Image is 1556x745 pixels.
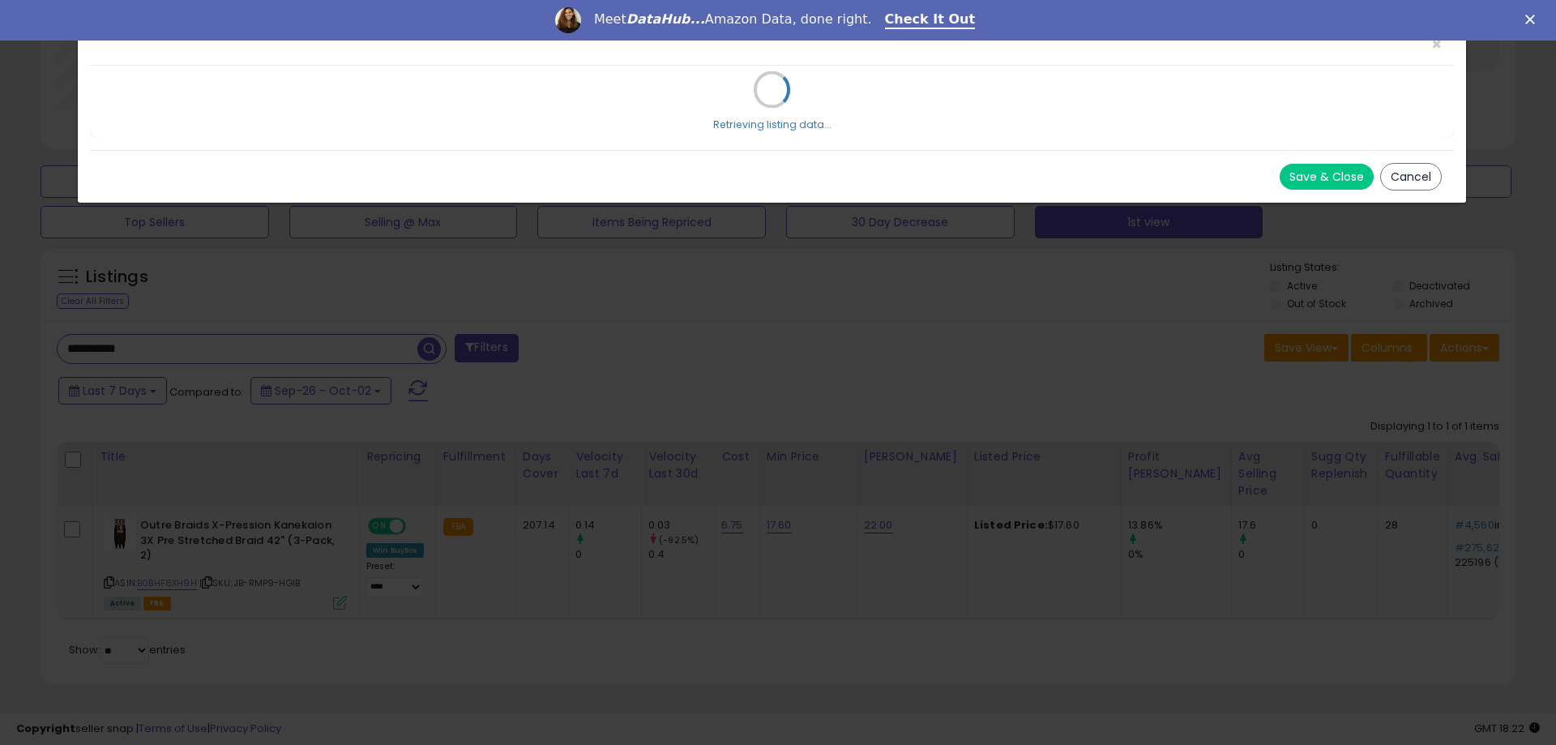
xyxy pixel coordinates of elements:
[626,11,705,27] i: DataHub...
[594,11,872,28] div: Meet Amazon Data, done right.
[1380,163,1442,191] button: Cancel
[713,118,831,132] div: Retrieving listing data...
[1525,15,1541,24] div: Close
[885,11,976,29] a: Check It Out
[1280,164,1374,190] button: Save & Close
[555,7,581,33] img: Profile image for Georgie
[1431,32,1442,56] span: ×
